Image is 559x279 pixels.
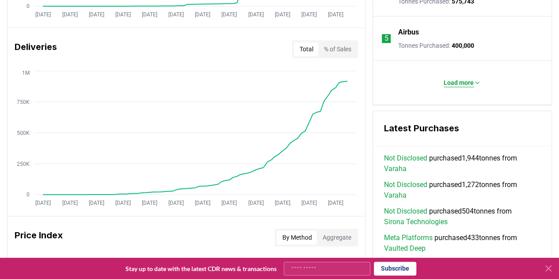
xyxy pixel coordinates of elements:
button: Aggregate [317,230,356,245]
tspan: [DATE] [301,199,317,206]
a: Varaha [384,164,406,174]
tspan: [DATE] [275,11,290,17]
span: purchased 504 tonnes from [384,206,541,227]
tspan: [DATE] [301,11,317,17]
tspan: [DATE] [168,11,184,17]
tspan: [DATE] [142,199,157,206]
h3: Deliveries [15,40,57,58]
tspan: [DATE] [89,11,104,17]
tspan: [DATE] [248,199,264,206]
button: % of Sales [318,42,356,56]
tspan: [DATE] [275,199,290,206]
tspan: [DATE] [115,11,131,17]
a: Not Disclosed [384,206,427,217]
span: 400,000 [451,42,474,49]
tspan: [DATE] [62,199,78,206]
a: Not Disclosed [384,180,427,190]
p: Tonnes Purchased : [398,41,474,50]
tspan: 250K [17,161,30,167]
button: Total [294,42,318,56]
span: purchased 1,272 tonnes from [384,180,541,201]
tspan: [DATE] [195,11,210,17]
tspan: [DATE] [62,11,78,17]
tspan: [DATE] [35,199,51,206]
a: Not Disclosed [384,153,427,164]
span: purchased 1,944 tonnes from [384,153,541,174]
tspan: 750K [17,99,30,105]
tspan: [DATE] [221,11,237,17]
a: Meta Platforms [384,233,432,243]
a: Airbus [398,27,418,38]
tspan: [DATE] [328,199,343,206]
p: 5 [384,33,388,44]
tspan: 1M [22,69,30,76]
button: By Method [277,230,317,245]
a: Sirona Technologies [384,217,447,227]
tspan: 0 [27,3,30,9]
button: Load more [437,74,488,92]
span: purchased 433 tonnes from [384,233,541,254]
tspan: [DATE] [168,199,184,206]
tspan: [DATE] [115,199,131,206]
tspan: [DATE] [195,199,210,206]
tspan: [DATE] [89,199,104,206]
a: Vaulted Deep [384,243,425,254]
h3: Price Index [15,229,63,246]
tspan: 500K [17,130,30,136]
tspan: [DATE] [328,11,343,17]
tspan: [DATE] [35,11,51,17]
a: Varaha [384,190,406,201]
tspan: [DATE] [248,11,264,17]
p: Load more [444,78,474,87]
tspan: 0 [27,191,30,198]
tspan: [DATE] [142,11,157,17]
h3: Latest Purchases [384,122,541,135]
tspan: [DATE] [221,199,237,206]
